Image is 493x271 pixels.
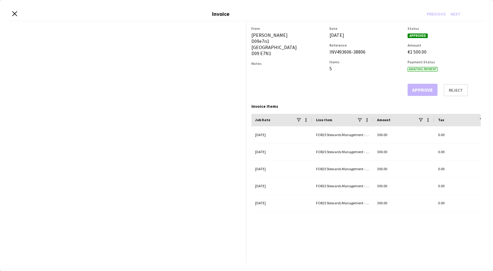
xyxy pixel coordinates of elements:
[251,143,312,160] div: [DATE]
[212,10,229,17] h3: Invoice
[316,118,332,122] span: Line item
[329,49,403,55] div: INV493606-38806
[251,104,481,109] div: Invoice Items
[329,26,403,31] h3: Date
[408,33,428,38] span: Approved
[408,67,438,72] span: Awaiting payment
[408,43,481,48] h3: Amount
[251,126,312,143] div: [DATE]
[438,118,444,122] span: Tax
[373,126,434,143] div: 300.00
[444,84,468,96] button: Reject
[373,178,434,194] div: 300.00
[329,43,403,48] h3: Reference
[251,61,325,66] h3: Notes
[377,118,390,122] span: Amount
[251,32,325,56] div: [PERSON_NAME] D09e7n1 [GEOGRAPHIC_DATA] D09 E7N1
[408,26,481,31] h3: Status
[312,178,373,194] div: FOR25 Stewards Management - Days (A) - [PERSON_NAME] Shift Manager (salary)
[312,143,373,160] div: FOR25 Stewards Management - Days (A) - [PERSON_NAME] Shift Manager (salary)
[408,60,481,64] h3: Payment Status
[312,160,373,177] div: FOR25 Stewards Management - Days (A) - [PERSON_NAME] Shift Manager (salary)
[329,32,403,38] div: [DATE]
[373,195,434,211] div: 300.00
[255,118,270,122] span: Job Date
[312,195,373,211] div: FOR25 Stewards Management - Days (A) - [PERSON_NAME] Shift Manager (salary)
[251,26,325,31] h3: From
[312,126,373,143] div: FOR25 Stewards Management - Days (A) - [PERSON_NAME] Shift Manager (salary)
[373,160,434,177] div: 300.00
[251,160,312,177] div: [DATE]
[329,60,403,64] h3: Items
[408,49,481,55] div: €1 500.00
[251,178,312,194] div: [DATE]
[329,65,403,72] div: 5
[373,143,434,160] div: 300.00
[251,195,312,211] div: [DATE]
